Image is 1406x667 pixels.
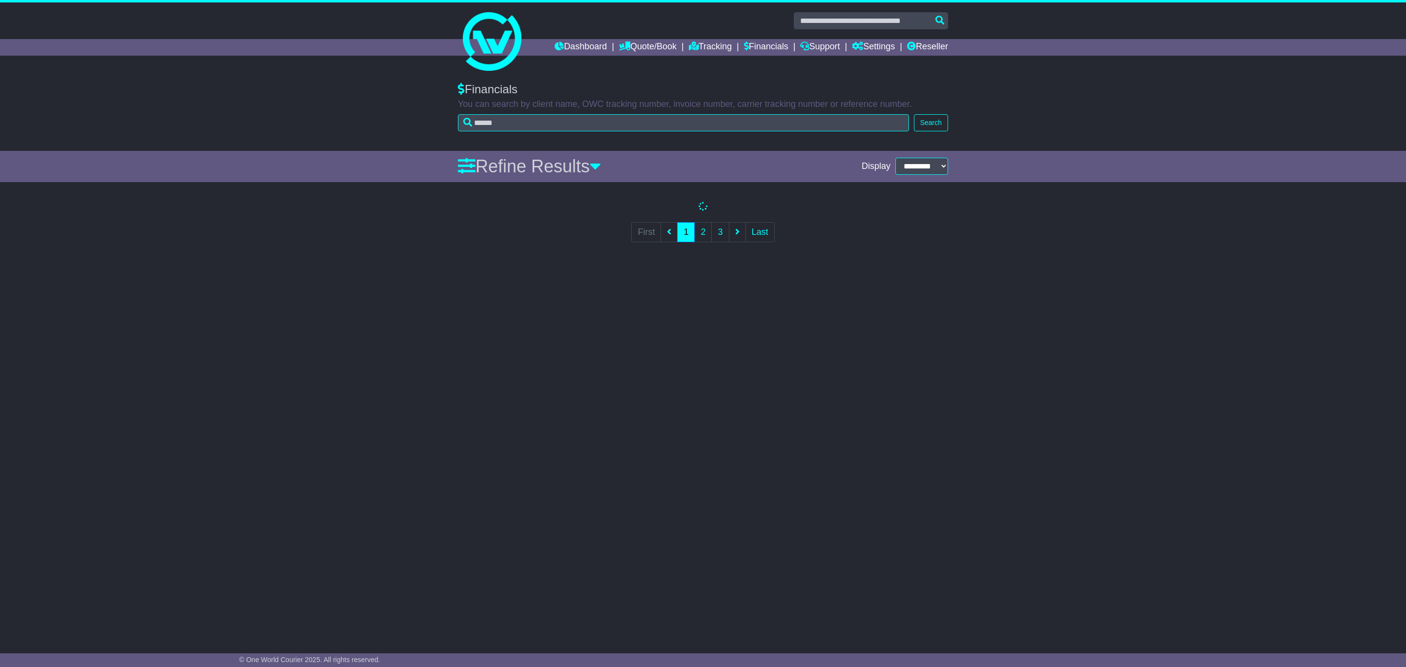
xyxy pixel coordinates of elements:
[744,39,788,56] a: Financials
[711,222,729,242] a: 3
[862,161,890,172] span: Display
[745,222,775,242] a: Last
[914,114,948,131] button: Search
[458,83,948,97] div: Financials
[852,39,895,56] a: Settings
[239,656,380,664] span: © One World Courier 2025. All rights reserved.
[677,222,695,242] a: 1
[800,39,840,56] a: Support
[458,99,948,110] p: You can search by client name, OWC tracking number, invoice number, carrier tracking number or re...
[689,39,732,56] a: Tracking
[555,39,607,56] a: Dashboard
[619,39,677,56] a: Quote/Book
[458,156,601,176] a: Refine Results
[907,39,948,56] a: Reseller
[694,222,712,242] a: 2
